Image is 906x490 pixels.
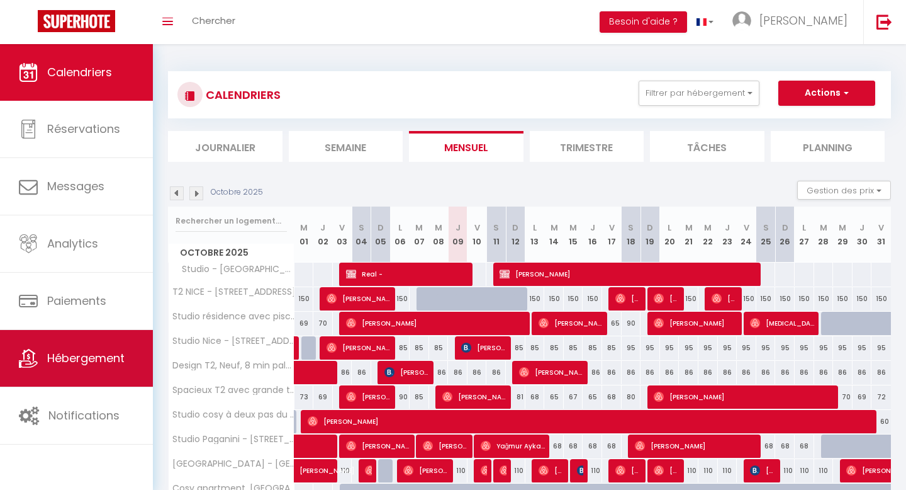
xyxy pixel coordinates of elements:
[871,287,891,311] div: 150
[525,207,545,263] th: 13
[359,222,364,234] abbr: S
[583,336,602,360] div: 85
[410,385,429,409] div: 85
[725,222,730,234] abbr: J
[467,207,487,263] th: 10
[756,336,776,360] div: 95
[635,434,758,458] span: [PERSON_NAME]
[622,336,641,360] div: 95
[500,459,506,482] span: [PERSON_NAME]
[525,385,545,409] div: 68
[564,336,583,360] div: 85
[448,361,467,384] div: 86
[647,222,653,234] abbr: D
[300,222,308,234] abbr: M
[732,11,751,30] img: ...
[544,336,564,360] div: 85
[640,207,660,263] th: 19
[650,131,764,162] li: Tâches
[390,207,410,263] th: 06
[718,459,737,482] div: 110
[814,287,834,311] div: 150
[795,435,814,458] div: 68
[718,207,737,263] th: 23
[299,452,357,476] span: [PERSON_NAME]
[583,459,602,482] div: 110
[365,459,371,482] span: [PERSON_NAME]
[583,435,602,458] div: 68
[737,336,756,360] div: 95
[544,287,564,311] div: 150
[737,287,756,311] div: 150
[564,435,583,458] div: 68
[506,207,525,263] th: 12
[660,361,679,384] div: 86
[461,336,506,360] span: [PERSON_NAME]
[763,222,769,234] abbr: S
[176,210,287,232] input: Rechercher un logement...
[685,222,693,234] abbr: M
[519,360,584,384] span: [PERSON_NAME]
[333,207,352,263] th: 03
[602,435,622,458] div: 68
[577,459,583,482] span: [PERSON_NAME]
[410,207,429,263] th: 07
[493,222,499,234] abbr: S
[294,459,314,483] a: [PERSON_NAME]
[448,459,467,482] div: 110
[38,10,115,32] img: Super Booking
[853,207,872,263] th: 30
[47,64,112,80] span: Calendriers
[390,385,410,409] div: 90
[429,336,449,360] div: 85
[668,222,671,234] abbr: L
[171,263,296,276] span: Studio - [GEOGRAPHIC_DATA]
[339,222,345,234] abbr: V
[313,312,333,335] div: 70
[525,336,545,360] div: 85
[47,236,98,251] span: Analytics
[615,459,641,482] span: [PERSON_NAME]
[308,409,880,433] span: [PERSON_NAME]
[48,407,120,423] span: Notifications
[775,336,795,360] div: 95
[602,312,622,335] div: 65
[640,361,660,384] div: 86
[820,222,827,234] abbr: M
[660,207,679,263] th: 20
[544,207,564,263] th: 14
[795,336,814,360] div: 95
[47,121,120,137] span: Réservations
[481,434,545,458] span: Yağmur Aykan
[294,312,314,335] div: 69
[679,207,698,263] th: 21
[602,361,622,384] div: 86
[775,287,795,311] div: 150
[409,131,523,162] li: Mensuel
[679,336,698,360] div: 95
[782,222,788,234] abbr: D
[679,361,698,384] div: 86
[853,361,872,384] div: 86
[622,385,641,409] div: 80
[435,222,442,234] abbr: M
[320,222,325,234] abbr: J
[775,459,795,482] div: 110
[698,361,718,384] div: 86
[698,336,718,360] div: 95
[756,207,776,263] th: 25
[442,385,507,409] span: [PERSON_NAME]
[313,207,333,263] th: 02
[346,385,391,409] span: [PERSON_NAME]
[814,336,834,360] div: 95
[500,262,759,286] span: [PERSON_NAME]
[679,287,698,311] div: 150
[583,207,602,263] th: 16
[171,312,296,321] span: Studio résidence avec piscine
[833,207,853,263] th: 29
[778,81,875,106] button: Actions
[797,181,891,200] button: Gestion des prix
[833,336,853,360] div: 95
[551,222,558,234] abbr: M
[47,293,106,309] span: Paiements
